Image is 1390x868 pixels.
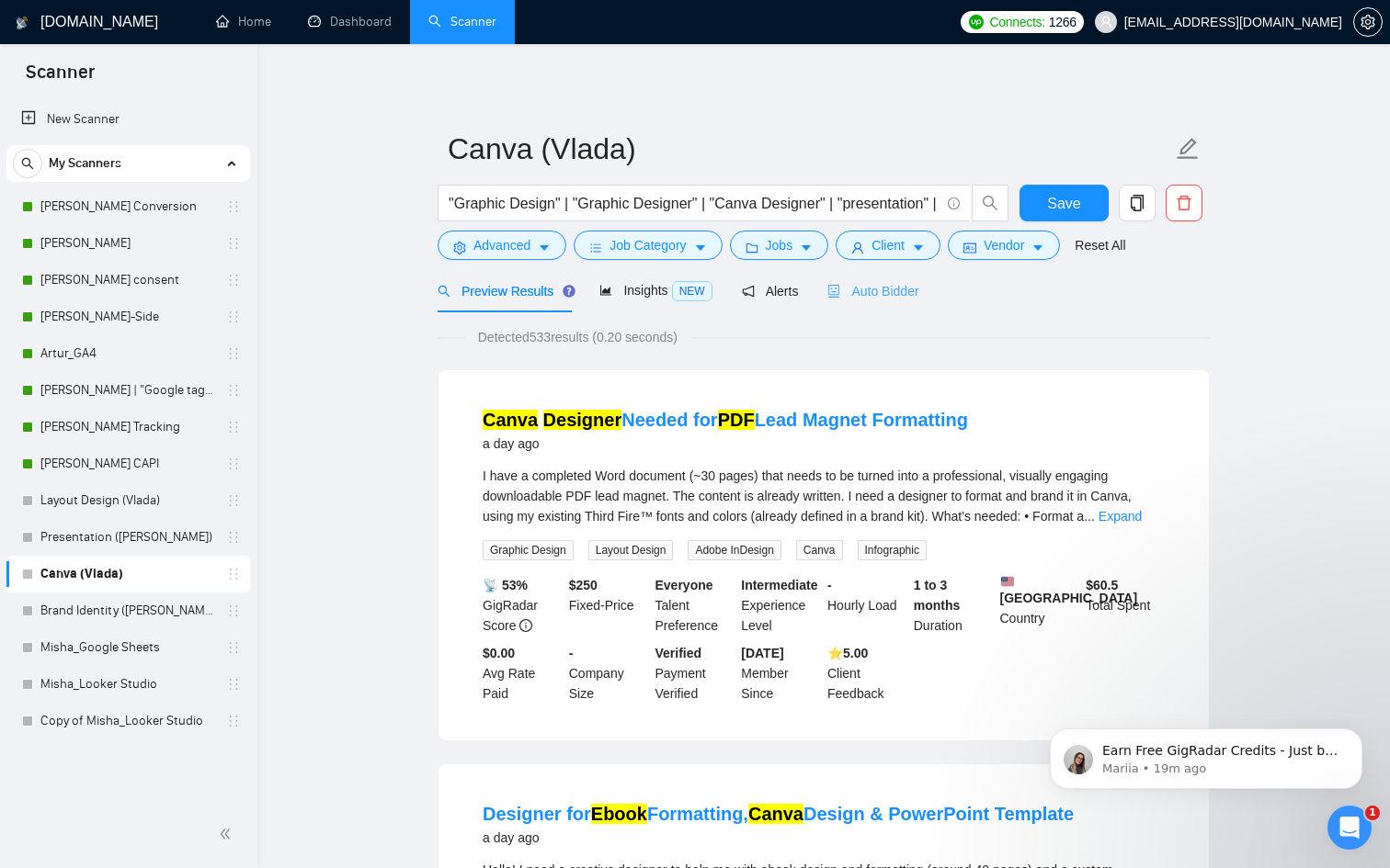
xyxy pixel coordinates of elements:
[40,556,215,592] a: Canva (Vlada)
[226,457,241,471] span: holder
[40,592,215,629] a: Brand Identity ([PERSON_NAME])
[40,519,215,556] a: Presentation ([PERSON_NAME])
[742,284,799,299] span: Alerts
[688,540,780,560] span: Adobe InDesign
[40,482,215,519] a: Layout Design (Vlada)
[1167,195,1202,211] span: delete
[912,241,925,254] span: caret-down
[827,578,832,592] b: -
[219,825,237,843] span: double-left
[655,646,702,660] b: Verified
[543,410,622,430] mark: Designer
[226,493,241,508] span: holder
[766,235,793,255] span: Jobs
[741,646,783,660] b: [DATE]
[448,126,1172,172] input: Scanner name...
[226,199,241,214] span: holder
[796,540,843,560] span: Canva
[800,241,813,254] span: caret-down
[655,578,713,592] b: Everyone
[827,285,840,298] span: robot
[16,8,28,38] img: logo
[226,383,241,398] span: holder
[565,575,652,636] div: Fixed-Price
[1176,137,1200,161] span: edit
[742,285,755,298] span: notification
[827,284,918,299] span: Auto Bidder
[672,281,712,301] span: NEW
[479,643,565,704] div: Avg Rate Paid
[49,145,121,182] span: My Scanners
[519,619,532,632] span: info-circle
[851,241,864,254] span: user
[11,59,109,97] span: Scanner
[438,285,450,298] span: search
[1084,509,1095,524] span: ...
[872,235,905,255] span: Client
[6,101,250,138] li: New Scanner
[483,578,528,592] b: 📡 53%
[652,643,738,704] div: Payment Verified
[226,603,241,618] span: holder
[1082,575,1168,636] div: Total Spent
[40,299,215,335] a: [PERSON_NAME]-Side
[1353,7,1383,37] button: setting
[599,284,612,297] span: area-chart
[438,284,570,299] span: Preview Results
[40,629,215,666] a: Misha_Google Sheets
[6,145,250,739] li: My Scanners
[483,804,1074,824] a: Designer forEbookFormatting,CanvaDesign & PowerPoint Template
[1001,575,1014,588] img: 🇺🇸
[40,666,215,703] a: Misha_Looker Studio
[438,231,566,260] button: settingAdvancedcaret-down
[226,346,241,361] span: holder
[1166,185,1202,221] button: delete
[226,677,241,692] span: holder
[1120,195,1155,211] span: copy
[226,273,241,287] span: holder
[972,185,1008,221] button: search
[308,14,392,29] a: dashboardDashboard
[989,12,1044,32] span: Connects:
[1022,690,1390,818] iframe: Intercom notifications message
[610,235,686,255] span: Job Category
[40,335,215,372] a: Artur_GA4
[483,466,1165,526] div: I have a completed Word document (~30 pages) that needs to be turned into a professional, visuall...
[226,420,241,434] span: holder
[948,231,1060,260] button: idcardVendorcaret-down
[1353,15,1383,29] a: setting
[1047,192,1080,215] span: Save
[589,241,602,254] span: bars
[969,15,984,29] img: upwork-logo.png
[652,575,738,636] div: Talent Preference
[1099,16,1112,28] span: user
[858,540,927,560] span: Infographic
[737,575,824,636] div: Experience Level
[40,188,215,225] a: [PERSON_NAME] Conversion
[948,197,960,209] span: info-circle
[737,643,824,704] div: Member Since
[748,804,803,824] mark: Canva
[449,192,940,215] input: Search Freelance Jobs...
[1086,578,1118,592] b: $ 60.5
[973,195,1008,211] span: search
[730,231,829,260] button: folderJobscaret-down
[565,643,652,704] div: Company Size
[226,236,241,251] span: holder
[1049,12,1077,32] span: 1266
[827,646,868,660] b: ⭐️ 5.00
[1327,806,1372,850] iframe: Intercom live chat
[483,827,1074,849] div: a day ago
[1031,241,1044,254] span: caret-down
[226,530,241,545] span: holder
[40,225,215,262] a: [PERSON_NAME]
[465,327,690,347] span: Detected 533 results (0.20 seconds)
[483,410,968,430] a: Canva DesignerNeeded forPDFLead Magnet Formatting
[483,410,538,430] mark: Canva
[824,643,910,704] div: Client Feedback
[538,241,551,254] span: caret-down
[13,149,42,178] button: search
